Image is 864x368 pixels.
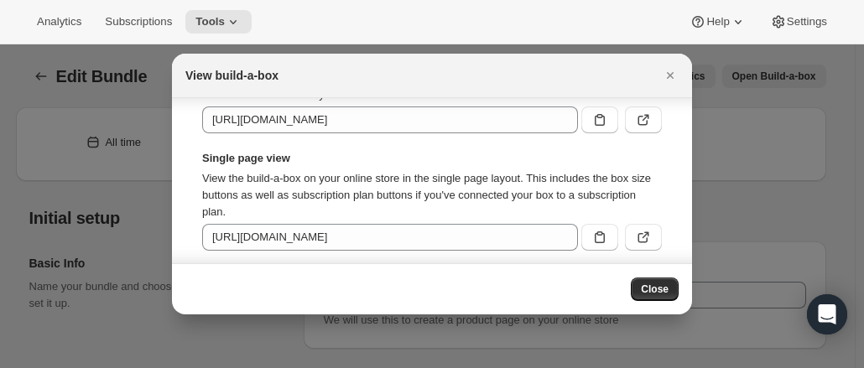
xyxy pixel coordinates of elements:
button: Close [631,277,679,301]
span: Help [706,15,729,29]
span: Subscriptions [105,15,172,29]
button: Subscriptions [95,10,182,34]
span: Tools [195,15,225,29]
button: Settings [760,10,837,34]
h2: View build-a-box [185,67,278,84]
div: Open Intercom Messenger [807,294,847,334]
button: Help [679,10,756,34]
span: Analytics [37,15,81,29]
p: View the build-a-box on your online store in the single page layout. This includes the box size b... [202,170,662,220]
button: Analytics [27,10,91,34]
span: Settings [787,15,827,29]
span: Close [641,282,669,296]
button: Close [658,64,682,87]
strong: Single page view [202,150,662,167]
button: Tools [185,10,252,34]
